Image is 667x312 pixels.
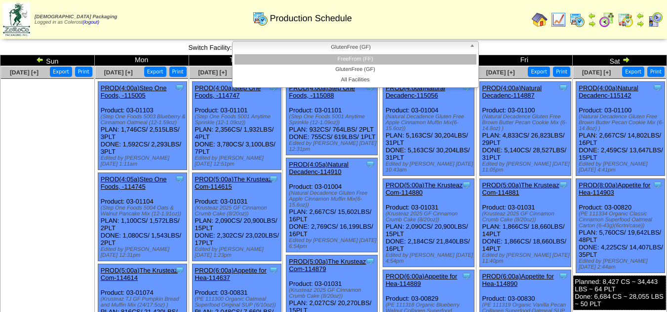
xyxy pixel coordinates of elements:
td: Mon [94,55,189,66]
div: (PE 111334 Organic Classic Cinnamon Superfood Oatmeal Carton (6-43g)(6crtn/case)) [579,211,665,229]
img: arrowleft.gif [636,12,644,20]
div: Edited by [PERSON_NAME] [DATE] 2:44am [579,258,665,270]
a: PROD(6:00a)Appetite for Hea-114890 [482,273,554,287]
div: (Natural Decadence Gluten Free Brown Butter Pecan Cookie Mix (6-14.8oz) ) [482,114,571,132]
button: Print [647,67,665,77]
div: (Natural Decadence Gluten Free Brown Butter Pecan Cookie Mix (6-14.8oz) ) [579,114,665,132]
button: Export [50,67,72,77]
img: calendarcustomer.gif [647,12,663,28]
div: (Krusteaz 2025 GF Cinnamon Crumb Cake (8/20oz)) [289,287,377,299]
a: PROD(8:00a)Appetite for Hea-114903 [579,181,650,196]
img: calendarinout.gif [618,12,633,28]
a: PROD(5:00a)The Krusteaz Com-114881 [482,181,559,196]
a: PROD(4:05a)Step One Foods, -114745 [101,175,167,190]
img: Tooltip [558,271,568,281]
div: (Step One Foods 5001 Anytime Sprinkle (12-1.09oz)) [289,114,377,126]
div: Edited by [PERSON_NAME] [DATE] 4:54pm [386,252,474,264]
div: (Step One Foods 5001 Anytime Sprinkle (12-1.09oz)) [195,114,281,126]
div: Product: 03-01004 PLAN: 2,667CS / 15,602LBS / 16PLT DONE: 2,769CS / 16,199LBS / 16PLT [286,158,378,252]
a: [DATE] [+] [486,69,515,76]
img: Tooltip [365,159,375,169]
img: line_graph.gif [550,12,566,28]
img: arrowright.gif [636,20,644,28]
button: Export [622,67,644,77]
img: calendarprod.gif [252,10,268,26]
img: Tooltip [269,174,278,184]
img: Tooltip [175,265,185,275]
a: PROD(5:00a)The Krusteaz Com-114879 [289,258,366,273]
li: All Facilities [235,75,476,85]
div: Product: 03-01101 PLAN: 932CS / 764LBS / 2PLT DONE: 755CS / 619LBS / 1PLT [286,82,378,155]
div: (Krusteaz TJ GF Pumpkin Bread and Muffin Mix (24/17.5oz) ) [101,296,187,308]
span: Logged in as Colerost [35,14,117,25]
a: PROD(5:00a)The Krusteaz Com-114614 [101,267,178,281]
img: calendarblend.gif [599,12,615,28]
div: Edited by [PERSON_NAME] [DATE] 1:23pm [195,246,281,258]
img: Tooltip [558,83,568,93]
span: GlutenFree (GF) [236,41,466,53]
a: PROD(6:00a)Appetite for Hea-114889 [386,273,457,287]
img: arrowright.gif [622,56,630,64]
img: Tooltip [175,174,185,184]
a: PROD(4:00a)Step One Foods, -114747 [195,84,261,99]
span: [DEMOGRAPHIC_DATA] Packaging [35,14,117,20]
button: Print [75,67,92,77]
img: Tooltip [653,180,663,190]
a: PROD(4:00a)Step One Foods, -115088 [289,84,355,99]
div: Edited by [PERSON_NAME] [DATE] 10:43am [386,161,474,173]
a: PROD(5:00a)The Krusteaz Com-114880 [386,181,463,196]
div: Product: 03-01031 PLAN: 2,090CS / 20,900LBS / 15PLT DONE: 2,184CS / 21,840LBS / 16PLT [383,179,474,267]
button: Print [553,67,570,77]
div: (Krusteaz 2025 GF Cinnamon Crumb Cake (8/20oz)) [482,211,571,223]
td: Fri [476,55,573,66]
div: Edited by [PERSON_NAME] [DATE] 12:31pm [289,140,377,152]
div: Edited by [PERSON_NAME] [DATE] 4:41pm [579,161,665,173]
button: Print [169,67,187,77]
div: Product: 03-01100 PLAN: 4,833CS / 26,823LBS / 29PLT DONE: 5,140CS / 28,527LBS / 31PLT [479,82,571,176]
li: GlutenFree (GF) [235,65,476,75]
a: [DATE] [+] [10,69,39,76]
div: Planned: 8,427 CS ~ 34,443 LBS ~ 64 PLT Done: 6,684 CS ~ 28,055 LBS ~ 50 PLT [573,276,666,310]
span: [DATE] [+] [198,69,227,76]
a: PROD(4:00a)Natural Decadenc-114887 [482,84,542,99]
img: arrowright.gif [588,20,596,28]
div: (PE 111300 Organic Oatmeal Superfood Original SUP (6/10oz)) [195,296,281,308]
a: PROD(4:00a)Natural Decadenc-115056 [386,84,445,99]
div: Edited by [PERSON_NAME] [DATE] 6:54pm [289,238,377,249]
img: home.gif [532,12,548,28]
a: PROD(4:05a)Natural Decadenc-114910 [289,161,349,175]
div: Product: 03-01031 PLAN: 1,866CS / 18,660LBS / 14PLT DONE: 1,866CS / 18,660LBS / 14PLT [479,179,571,267]
div: Edited by [PERSON_NAME] [DATE] 12:31pm [101,246,187,258]
img: calendarprod.gif [569,12,585,28]
div: Edited by [PERSON_NAME] [DATE] 1:11am [101,155,187,167]
div: Product: 03-01101 PLAN: 2,356CS / 1,932LBS / 4PLT DONE: 3,780CS / 3,100LBS / 7PLT [192,82,281,170]
img: Tooltip [653,83,663,93]
td: Tue [189,55,283,66]
img: arrowleft.gif [588,12,596,20]
div: Product: 03-01004 PLAN: 5,163CS / 30,204LBS / 31PLT DONE: 5,163CS / 30,204LBS / 31PLT [383,82,474,176]
div: (Step One Foods 5003 Blueberry & Cinnamon Oatmeal (12-1.59oz) [101,114,187,126]
button: Export [528,67,550,77]
img: Tooltip [175,83,185,93]
a: (logout) [82,20,99,25]
div: Product: 03-01103 PLAN: 1,746CS / 2,515LBS / 3PLT DONE: 1,592CS / 2,293LBS / 3PLT [98,82,187,170]
a: PROD(5:00a)The Krusteaz Com-114615 [195,175,272,190]
td: Sun [0,55,95,66]
img: zoroco-logo-small.webp [3,3,30,36]
div: Product: 03-01104 PLAN: 1,100CS / 1,572LBS / 2PLT DONE: 1,080CS / 1,543LBS / 2PLT [98,173,187,261]
div: Edited by [PERSON_NAME] [DATE] 11:40pm [482,252,571,264]
a: [DATE] [+] [104,69,133,76]
a: PROD(4:00a)Step One Foods, -115005 [101,84,167,99]
a: [DATE] [+] [582,69,611,76]
img: Tooltip [462,180,471,190]
div: Product: 03-01100 PLAN: 2,667CS / 14,802LBS / 16PLT DONE: 2,459CS / 13,647LBS / 15PLT [576,82,665,176]
div: (Krusteaz 2025 GF Cinnamon Crumb Cake (8/20oz)) [386,211,474,223]
span: Production Schedule [270,13,352,24]
div: (Krusteaz 2025 GF Cinnamon Crumb Cake (8/20oz)) [195,205,281,217]
div: Edited by [PERSON_NAME] [DATE] 11:05pm [482,161,571,173]
div: (Natural Decadence Gluten Free Apple Cinnamon Muffin Mix(6-15.6oz)) [386,114,474,132]
img: Tooltip [462,271,471,281]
